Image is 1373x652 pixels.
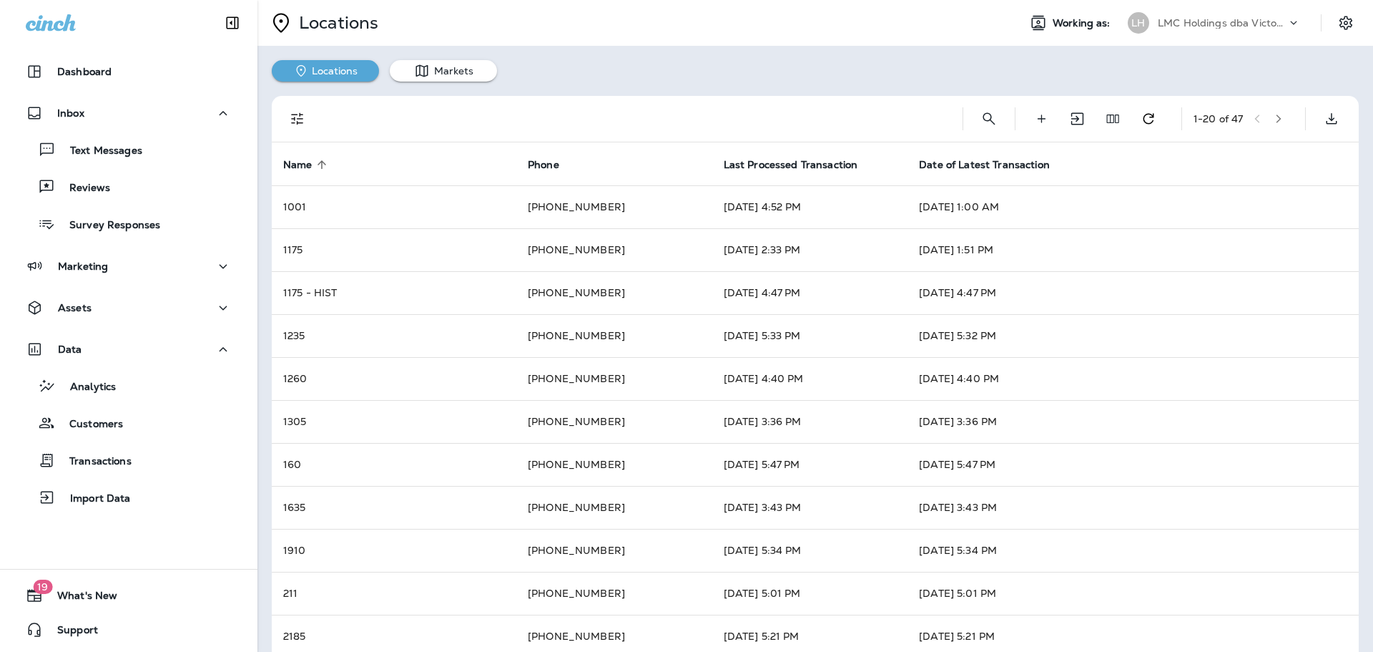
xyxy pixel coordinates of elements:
[516,228,712,271] td: [PHONE_NUMBER]
[14,371,243,401] button: Analytics
[283,159,313,171] span: Name
[907,529,1359,572] td: [DATE] 5:34 PM
[1317,104,1346,133] button: Export as CSV
[272,486,516,529] td: 1635
[14,252,243,281] button: Marketing
[516,572,712,615] td: [PHONE_NUMBER]
[55,219,160,233] p: Survey Responses
[1098,104,1127,133] button: Edit Fields
[56,145,142,158] p: Text Messages
[14,335,243,364] button: Data
[14,172,243,202] button: Reviews
[712,572,908,615] td: [DATE] 5:01 PM
[1134,111,1163,124] span: Refresh transaction statistics
[14,135,243,165] button: Text Messages
[528,158,578,171] span: Phone
[55,418,123,432] p: Customers
[516,357,712,400] td: [PHONE_NUMBER]
[272,228,516,271] td: 1175
[975,104,1003,133] button: Search Locations
[58,344,82,355] p: Data
[58,261,108,272] p: Marketing
[516,443,712,486] td: [PHONE_NUMBER]
[907,572,1359,615] td: [DATE] 5:01 PM
[516,185,712,228] td: [PHONE_NUMBER]
[712,529,908,572] td: [DATE] 5:34 PM
[712,271,908,314] td: [DATE] 4:47 PM
[712,486,908,529] td: [DATE] 3:43 PM
[907,314,1359,357] td: [DATE] 5:32 PM
[712,357,908,400] td: [DATE] 4:40 PM
[1128,12,1149,34] div: LH
[712,185,908,228] td: [DATE] 4:52 PM
[907,185,1359,228] td: [DATE] 1:00 AM
[907,357,1359,400] td: [DATE] 4:40 PM
[14,581,243,610] button: 19What's New
[43,624,98,641] span: Support
[57,66,112,77] p: Dashboard
[724,159,858,171] span: Last Processed Transaction
[55,455,132,469] p: Transactions
[14,293,243,322] button: Assets
[293,12,378,34] p: Locations
[907,486,1359,529] td: [DATE] 3:43 PM
[43,590,117,607] span: What's New
[516,486,712,529] td: [PHONE_NUMBER]
[516,529,712,572] td: [PHONE_NUMBER]
[272,60,379,82] button: Locations
[1063,104,1091,133] button: Import Locations
[272,314,516,357] td: 1235
[516,314,712,357] td: [PHONE_NUMBER]
[272,185,516,228] td: 1001
[907,228,1359,271] td: [DATE] 1:51 PM
[55,182,110,195] p: Reviews
[14,209,243,239] button: Survey Responses
[1333,10,1359,36] button: Settings
[14,57,243,86] button: Dashboard
[56,381,116,394] p: Analytics
[1194,113,1243,125] div: 1 - 20 of 47
[919,159,1050,171] span: Date of Latest Transaction
[919,158,1068,171] span: Date of Latest Transaction
[1158,17,1286,29] p: LMC Holdings dba Victory Lane Quick Oil Change
[272,357,516,400] td: 1260
[390,60,497,82] button: Markets
[907,443,1359,486] td: [DATE] 5:47 PM
[272,572,516,615] td: 211
[272,529,516,572] td: 1910
[14,99,243,127] button: Inbox
[724,158,877,171] span: Last Processed Transaction
[712,314,908,357] td: [DATE] 5:33 PM
[57,107,84,119] p: Inbox
[272,443,516,486] td: 160
[58,302,92,313] p: Assets
[712,228,908,271] td: [DATE] 2:33 PM
[516,400,712,443] td: [PHONE_NUMBER]
[14,408,243,438] button: Customers
[528,159,559,171] span: Phone
[56,492,131,506] p: Import Data
[283,158,331,171] span: Name
[283,104,312,133] button: Filters
[516,271,712,314] td: [PHONE_NUMBER]
[212,9,252,37] button: Collapse Sidebar
[272,400,516,443] td: 1305
[1053,17,1113,29] span: Working as:
[14,482,243,512] button: Import Data
[907,400,1359,443] td: [DATE] 3:36 PM
[14,615,243,644] button: Support
[907,271,1359,314] td: [DATE] 4:47 PM
[14,445,243,475] button: Transactions
[712,400,908,443] td: [DATE] 3:36 PM
[712,443,908,486] td: [DATE] 5:47 PM
[272,271,516,314] td: 1175 - HIST
[33,580,52,594] span: 19
[1027,104,1055,133] button: Create Location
